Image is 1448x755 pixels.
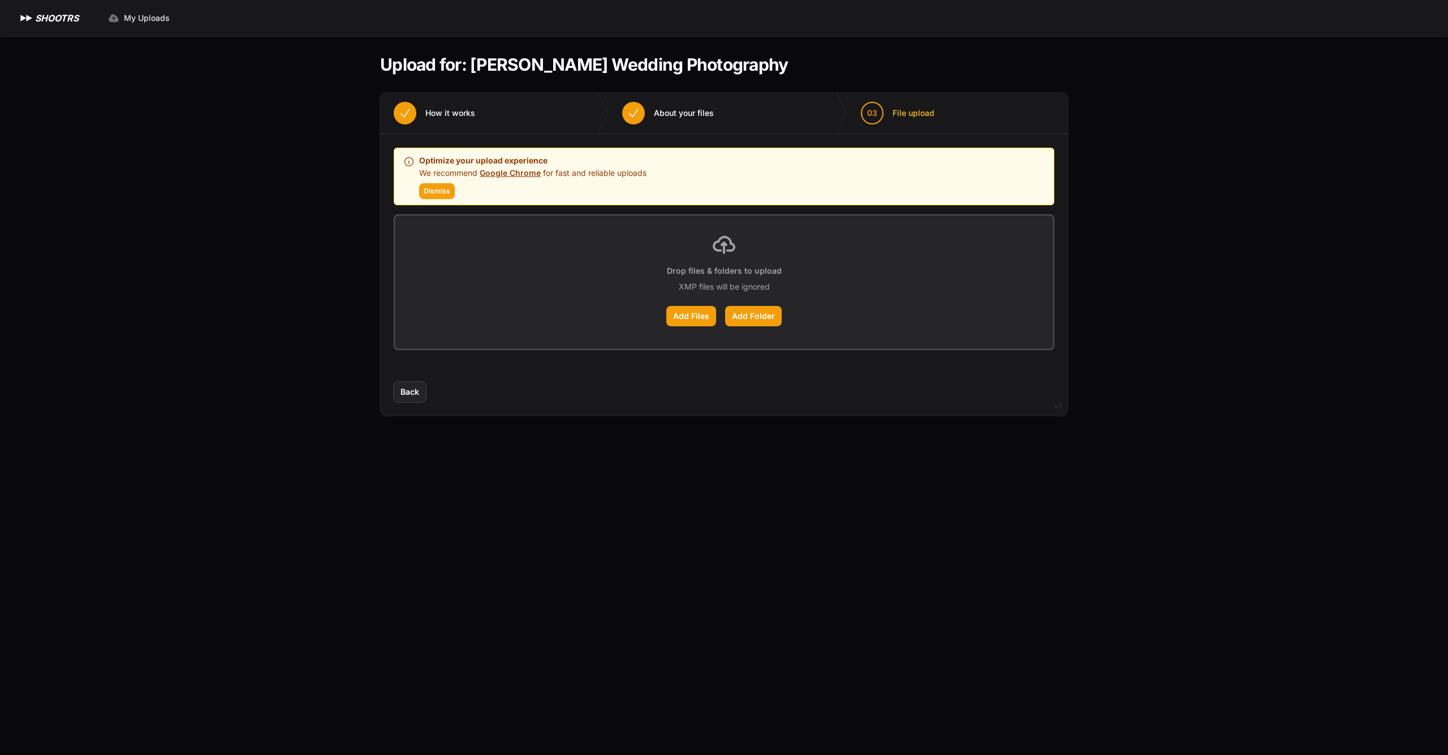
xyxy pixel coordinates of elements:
button: How it works [380,93,489,133]
p: Optimize your upload experience [419,154,647,167]
p: XMP files will be ignored [679,281,770,292]
span: Dismiss [424,187,450,196]
div: v2 [1054,399,1062,413]
p: Drop files & folders to upload [667,265,782,277]
label: Add Folder [725,306,782,326]
button: Dismiss [419,183,455,199]
span: Back [400,386,419,398]
button: Back [394,382,426,402]
a: My Uploads [101,8,176,28]
a: SHOOTRS SHOOTRS [18,11,79,25]
button: About your files [609,93,727,133]
h1: Upload for: [PERSON_NAME] Wedding Photography [380,54,788,75]
span: About your files [654,107,714,119]
span: My Uploads [124,12,170,24]
a: Google Chrome [480,168,541,178]
span: File upload [893,107,934,119]
span: 03 [867,107,877,119]
label: Add Files [666,306,716,326]
img: SHOOTRS [18,11,35,25]
button: 03 File upload [847,93,948,133]
p: We recommend for fast and reliable uploads [419,167,647,179]
span: How it works [425,107,475,119]
h1: SHOOTRS [35,11,79,25]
